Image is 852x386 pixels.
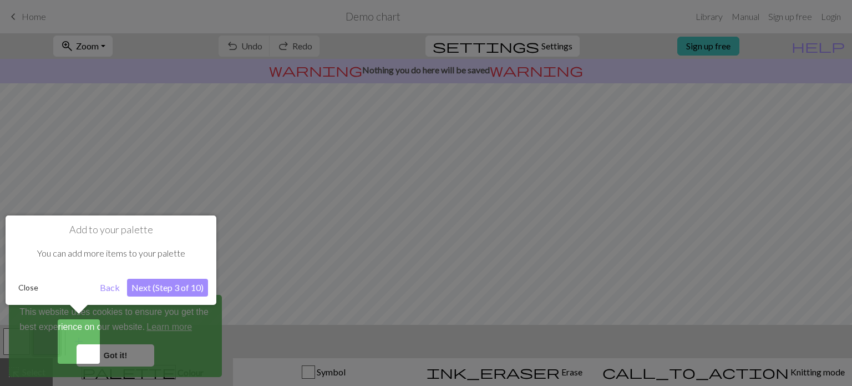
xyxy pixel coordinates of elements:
[14,224,208,236] h1: Add to your palette
[6,215,216,305] div: Add to your palette
[95,279,124,297] button: Back
[14,236,208,270] div: You can add more items to your palette
[127,279,208,297] button: Next (Step 3 of 10)
[14,279,43,296] button: Close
